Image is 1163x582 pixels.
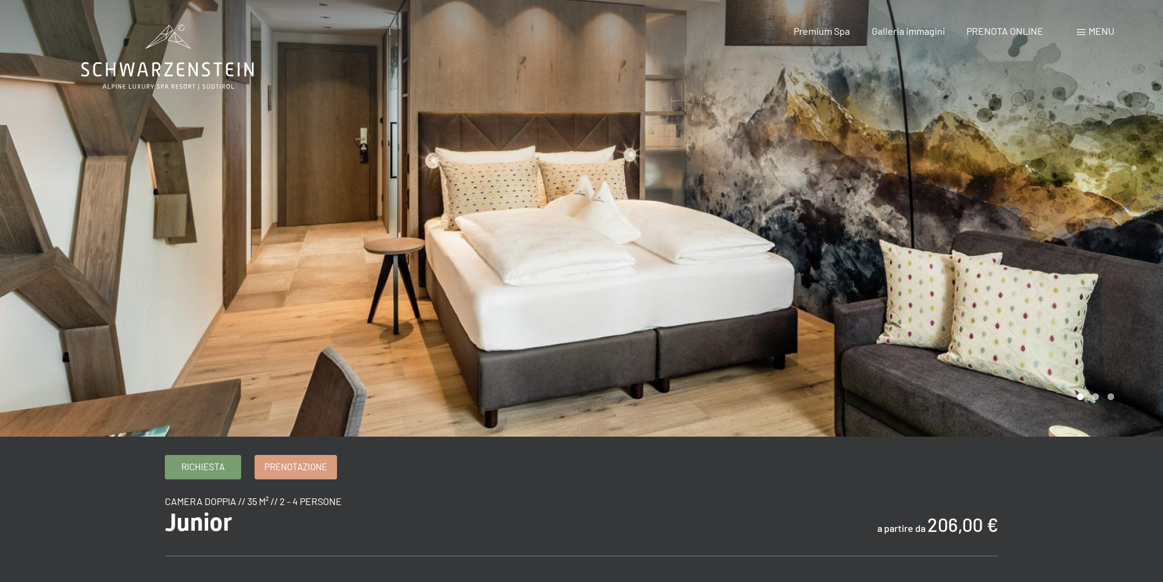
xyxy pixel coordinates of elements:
[966,25,1043,37] a: PRENOTA ONLINE
[1089,25,1114,37] span: Menu
[877,522,926,534] span: a partire da
[255,456,336,479] a: Prenotazione
[165,495,342,507] span: camera doppia // 35 m² // 2 - 4 persone
[264,460,327,473] span: Prenotazione
[794,25,850,37] a: Premium Spa
[165,508,232,537] span: Junior
[872,25,945,37] a: Galleria immagini
[927,514,998,536] b: 206,00 €
[165,456,241,479] a: Richiesta
[181,460,225,473] span: Richiesta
